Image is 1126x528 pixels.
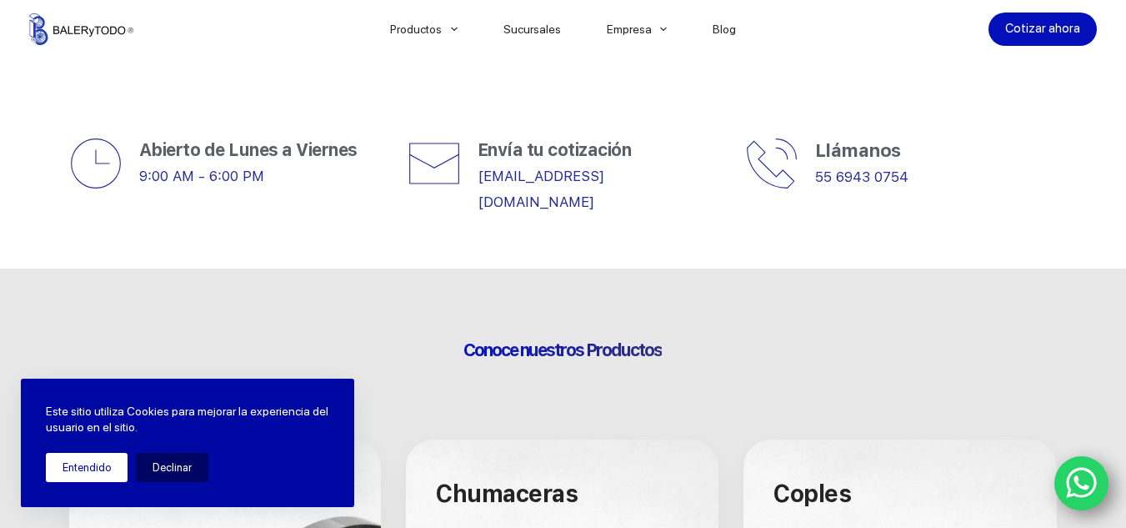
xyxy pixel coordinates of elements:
[1054,456,1109,511] a: WhatsApp
[46,453,128,482] button: Entendido
[988,13,1097,46] a: Cotizar ahora
[435,480,578,508] span: Chumaceras
[815,168,908,185] a: 55 6943 0754
[46,404,329,436] p: Este sitio utiliza Cookies para mejorar la experiencia del usuario en el sitio.
[463,339,662,360] span: Conoce nuestros Productos
[29,13,133,45] img: Balerytodo
[478,139,632,160] span: Envía tu cotización
[478,168,604,210] a: [EMAIL_ADDRESS][DOMAIN_NAME]
[139,168,264,184] span: 9:00 AM - 6:00 PM
[136,453,208,482] button: Declinar
[139,139,358,160] span: Abierto de Lunes a Viernes
[773,480,851,508] span: Coples
[815,139,901,161] span: Llámanos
